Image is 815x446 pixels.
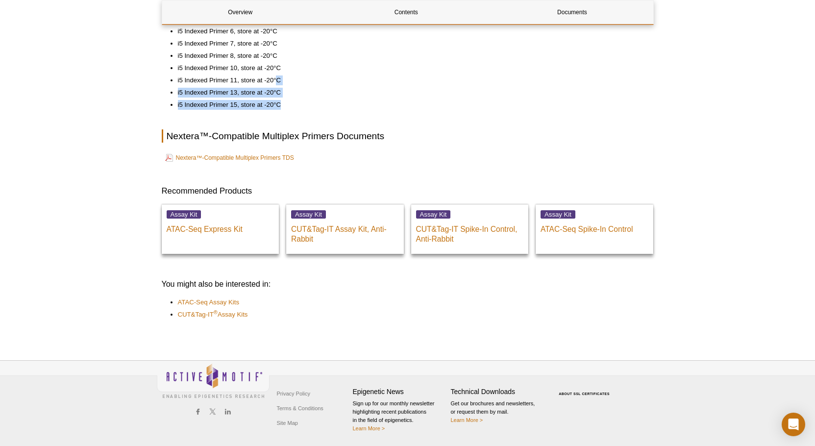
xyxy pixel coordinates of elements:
[411,204,529,254] a: Assay Kit CUT&Tag-IT Spike-In Control, Anti-Rabbit
[162,129,654,143] h2: Nextera™-Compatible Multiplex Primers Documents
[274,401,326,416] a: Terms & Conditions
[416,210,451,219] span: Assay Kit
[162,0,319,24] a: Overview
[178,297,240,307] a: ATAC-Seq Assay Kits
[328,0,484,24] a: Contents
[782,413,805,436] div: Open Intercom Messenger
[541,220,648,234] p: ATAC-Seq Spike-In Control
[291,210,326,219] span: Assay Kit
[353,388,446,396] h4: Epigenetic News
[178,26,644,36] li: i5 Indexed Primer 6, store at -20°C
[274,416,300,430] a: Site Map
[178,100,644,110] li: i5 Indexed Primer 15, store at -20°C
[353,399,446,433] p: Sign up for our monthly newsletter highlighting recent publications in the field of epigenetics.
[178,88,644,98] li: i5 Indexed Primer 13, store at -20°C
[416,220,524,244] p: CUT&Tag-IT Spike-In Control, Anti-Rabbit
[274,386,313,401] a: Privacy Policy
[451,399,544,424] p: Get our brochures and newsletters, or request them by mail.
[451,417,483,423] a: Learn More >
[451,388,544,396] h4: Technical Downloads
[494,0,650,24] a: Documents
[165,152,294,164] a: Nextera™-Compatible Multiplex Primers TDS
[167,220,274,234] p: ATAC-Seq Express Kit
[167,210,201,219] span: Assay Kit
[214,309,218,315] sup: ®
[559,392,610,396] a: ABOUT SSL CERTIFICATES
[286,204,404,254] a: Assay Kit CUT&Tag-IT Assay Kit, Anti-Rabbit
[178,310,248,320] a: CUT&Tag-IT®Assay Kits
[178,63,644,73] li: i5 Indexed Primer 10, store at -20°C
[162,185,654,197] h3: Recommended Products
[536,204,653,254] a: Assay Kit ATAC-Seq Spike-In Control
[178,75,644,85] li: i5 Indexed Primer 11, store at -20°C
[162,278,654,290] h3: You might also be interested in:
[541,210,575,219] span: Assay Kit
[162,204,279,254] a: Assay Kit ATAC-Seq Express Kit
[353,425,385,431] a: Learn More >
[178,39,644,49] li: i5 Indexed Primer 7, store at -20°C
[549,378,622,399] table: Click to Verify - This site chose Symantec SSL for secure e-commerce and confidential communicati...
[291,220,399,244] p: CUT&Tag-IT Assay Kit, Anti-Rabbit
[157,361,270,400] img: Active Motif,
[178,51,644,61] li: i5 Indexed Primer 8, store at -20°C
